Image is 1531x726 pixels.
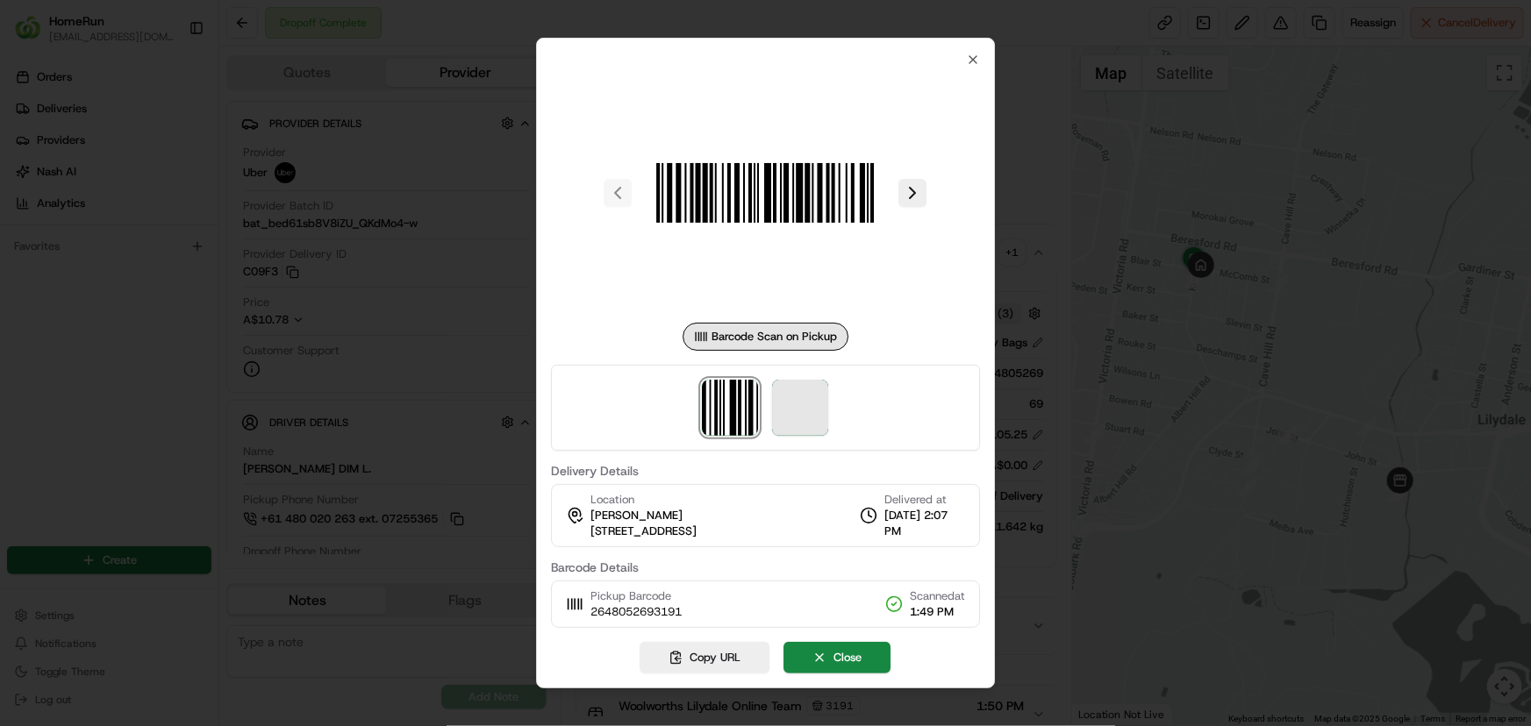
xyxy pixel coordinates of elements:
[551,561,981,573] label: Barcode Details
[148,256,162,270] div: 💻
[166,254,282,272] span: API Documentation
[640,67,892,319] img: barcode_scan_on_pickup image
[298,173,319,194] button: Start new chat
[884,492,965,508] span: Delivered at
[60,167,288,185] div: Start new chat
[11,247,141,279] a: 📗Knowledge Base
[590,508,683,523] span: [PERSON_NAME]
[590,492,634,508] span: Location
[18,70,319,98] p: Welcome 👋
[551,465,981,477] label: Delivery Details
[46,113,290,132] input: Clear
[910,588,965,604] span: Scanned at
[18,18,53,53] img: Nash
[590,604,682,620] span: 2648052693191
[35,254,134,272] span: Knowledge Base
[18,167,49,199] img: 1736555255976-a54dd68f-1ca7-489b-9aae-adbdc363a1c4
[784,642,891,673] button: Close
[124,296,212,310] a: Powered byPylon
[590,588,682,604] span: Pickup Barcode
[60,185,222,199] div: We're available if you need us!
[910,604,965,620] span: 1:49 PM
[18,256,32,270] div: 📗
[141,247,289,279] a: 💻API Documentation
[175,297,212,310] span: Pylon
[683,323,848,351] div: Barcode Scan on Pickup
[640,642,770,673] button: Copy URL
[703,380,759,436] img: barcode_scan_on_pickup image
[884,508,965,539] span: [DATE] 2:07 PM
[590,523,697,539] span: [STREET_ADDRESS]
